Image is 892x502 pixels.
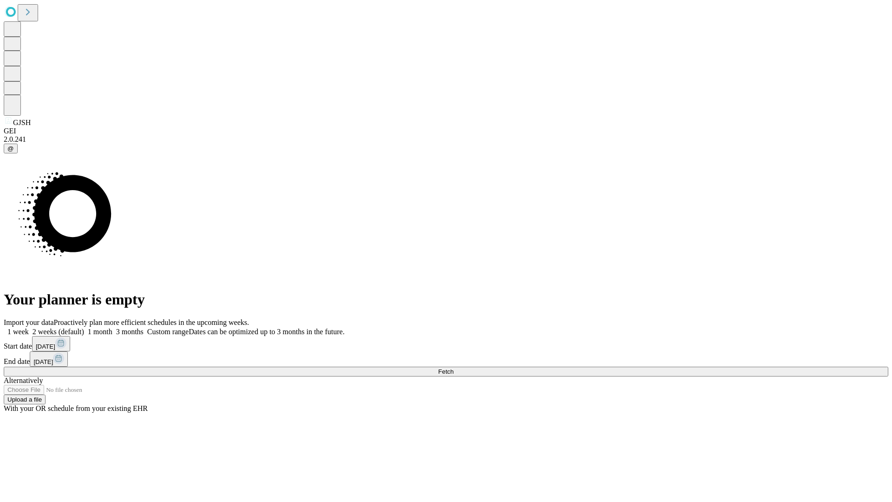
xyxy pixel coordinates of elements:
span: Proactively plan more efficient schedules in the upcoming weeks. [54,318,249,326]
span: 2 weeks (default) [33,328,84,336]
button: Upload a file [4,395,46,404]
span: Fetch [438,368,453,375]
span: Dates can be optimized up to 3 months in the future. [189,328,344,336]
span: GJSH [13,119,31,126]
span: 1 week [7,328,29,336]
span: 1 month [88,328,112,336]
button: [DATE] [32,336,70,351]
span: Import your data [4,318,54,326]
span: [DATE] [36,343,55,350]
span: Custom range [147,328,189,336]
div: GEI [4,127,888,135]
div: Start date [4,336,888,351]
span: Alternatively [4,376,43,384]
button: Fetch [4,367,888,376]
div: 2.0.241 [4,135,888,144]
span: @ [7,145,14,152]
h1: Your planner is empty [4,291,888,308]
span: 3 months [116,328,144,336]
button: [DATE] [30,351,68,367]
button: @ [4,144,18,153]
span: [DATE] [33,358,53,365]
span: With your OR schedule from your existing EHR [4,404,148,412]
div: End date [4,351,888,367]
